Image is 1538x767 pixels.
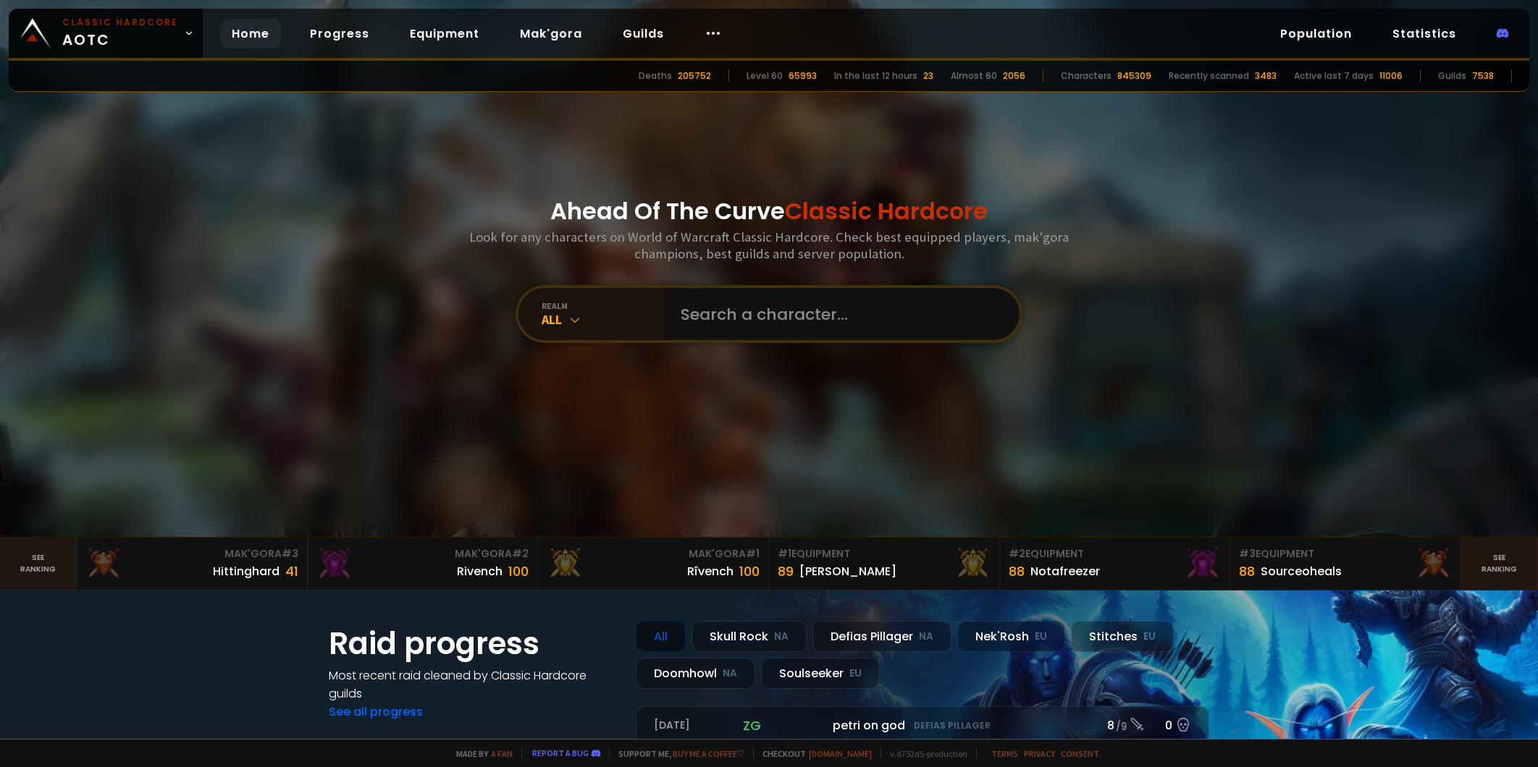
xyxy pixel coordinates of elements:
div: Equipment [1239,546,1452,562]
div: Almost 60 [951,69,997,82]
a: [DOMAIN_NAME] [809,748,872,759]
a: Buy me a coffee [673,748,744,759]
a: Privacy [1024,748,1055,759]
div: 89 [778,562,794,581]
div: 11006 [1379,69,1403,82]
small: EU [1035,630,1047,644]
a: Mak'gora [508,19,594,48]
a: Guilds [611,19,676,48]
div: Skull Rock [692,621,807,652]
small: NA [723,666,737,681]
div: 7538 [1472,69,1494,82]
div: All [636,621,686,652]
div: Defias Pillager [812,621,951,652]
span: # 3 [282,546,298,561]
span: AOTC [62,16,178,51]
div: Mak'Gora [85,546,298,562]
div: [PERSON_NAME] [799,562,896,580]
div: Nek'Rosh [957,621,1065,652]
div: Soulseeker [761,658,880,689]
div: Equipment [778,546,991,562]
span: Classic Hardcore [785,195,988,227]
a: [DATE]zgpetri on godDefias Pillager8 /90 [636,706,1209,745]
a: Equipment [398,19,491,48]
h1: Ahead Of The Curve [550,194,988,229]
div: Rivench [457,562,503,580]
a: Report a bug [532,747,589,758]
div: 100 [739,562,760,581]
span: # 3 [1239,546,1256,561]
a: Statistics [1381,19,1468,48]
a: See all progress [329,703,423,720]
div: All [542,311,663,328]
a: Mak'Gora#1Rîvench100 [538,538,769,590]
div: Notafreezer [1030,562,1100,580]
div: Guilds [1438,69,1466,82]
span: v. d752d5 - production [881,748,967,759]
small: EU [1143,630,1156,644]
div: Equipment [1009,546,1222,562]
span: Support me, [609,748,744,759]
div: In the last 12 hours [834,69,917,82]
a: Mak'Gora#2Rivench100 [308,538,539,590]
div: 41 [285,562,298,581]
div: Active last 7 days [1294,69,1374,82]
div: Hittinghard [213,562,280,580]
span: # 1 [778,546,791,561]
a: #1Equipment89[PERSON_NAME] [769,538,1000,590]
a: Home [220,19,281,48]
span: Made by [447,748,513,759]
div: Doomhowl [636,658,755,689]
input: Search a character... [672,288,1002,340]
a: Terms [991,748,1018,759]
div: 88 [1239,562,1255,581]
h1: Raid progress [329,621,618,666]
div: 205752 [678,69,711,82]
div: Level 60 [747,69,783,82]
a: a fan [491,748,513,759]
div: Sourceoheals [1261,562,1342,580]
div: 23 [923,69,933,82]
a: #3Equipment88Sourceoheals [1230,538,1461,590]
a: Consent [1061,748,1099,759]
a: Seeranking [1461,538,1538,590]
span: # 1 [746,546,760,561]
h4: Most recent raid cleaned by Classic Hardcore guilds [329,666,618,703]
a: Classic HardcoreAOTC [9,9,203,58]
div: Recently scanned [1169,69,1249,82]
small: NA [774,630,789,644]
span: # 2 [512,546,529,561]
h3: Look for any characters on World of Warcraft Classic Hardcore. Check best equipped players, mak'g... [463,229,1075,262]
div: Rîvench [687,562,734,580]
a: Population [1269,19,1363,48]
small: EU [849,666,862,681]
div: 88 [1009,562,1025,581]
small: Classic Hardcore [62,16,178,29]
div: 845309 [1117,69,1151,82]
a: Progress [298,19,381,48]
div: realm [542,300,663,311]
small: NA [919,630,933,644]
span: # 2 [1009,546,1025,561]
span: Checkout [753,748,872,759]
div: 2056 [1003,69,1025,82]
div: Stitches [1071,621,1174,652]
div: 3483 [1255,69,1277,82]
div: Mak'Gora [316,546,529,562]
a: Mak'Gora#3Hittinghard41 [77,538,308,590]
a: #2Equipment88Notafreezer [1000,538,1231,590]
div: 65993 [789,69,817,82]
div: Characters [1061,69,1112,82]
div: Deaths [639,69,672,82]
div: Mak'Gora [547,546,760,562]
div: 100 [508,562,529,581]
